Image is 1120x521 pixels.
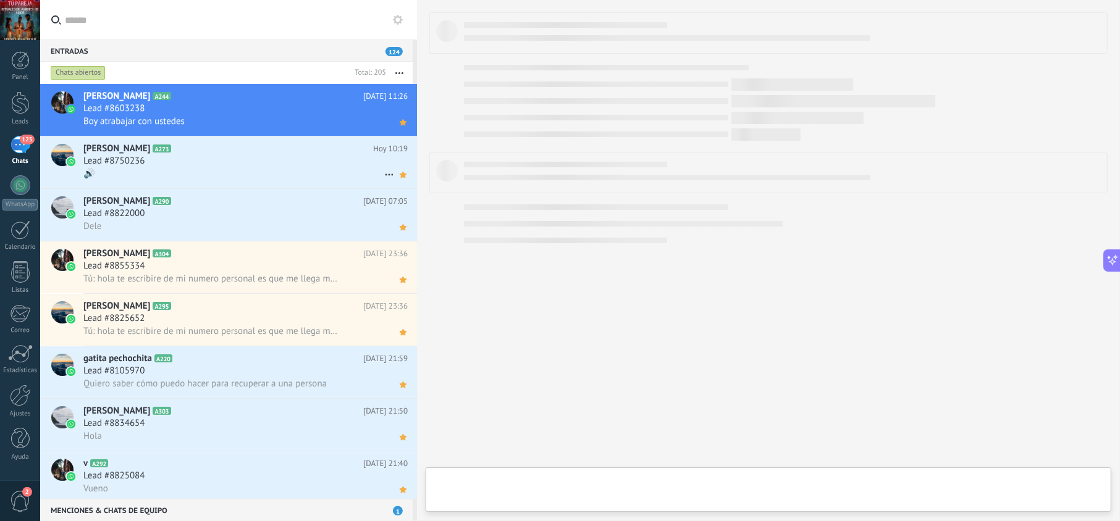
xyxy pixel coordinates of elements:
span: Dele [83,220,101,232]
span: Lead #8825084 [83,470,145,482]
span: 2 [22,487,32,497]
span: Lead #8750236 [83,155,145,167]
span: Hoy 10:19 [373,143,408,155]
img: icon [67,105,75,114]
a: avataricon[PERSON_NAME]A295[DATE] 23:36Lead #8825652Tú: hola te escribire de mi numero personal e... [40,294,417,346]
span: A292 [90,459,108,467]
div: Ajustes [2,410,38,418]
span: v [83,457,88,470]
span: A303 [153,407,171,415]
span: Tú: hola te escribire de mi numero personal es que me llega mucha gente aqui [83,325,340,337]
button: Más [386,62,413,84]
a: avatariconvA292[DATE] 21:40Lead #8825084Vueno [40,451,417,503]
span: A273 [153,144,171,152]
span: 125 [20,135,34,144]
div: Leads [2,118,38,126]
a: avataricon[PERSON_NAME]A290[DATE] 07:05Lead #8822000Dele [40,189,417,241]
img: icon [67,210,75,219]
span: [DATE] 11:26 [363,90,408,102]
div: Chats [2,157,38,165]
img: icon [67,367,75,376]
div: Correo [2,327,38,335]
div: Listas [2,286,38,294]
div: Panel [2,73,38,81]
span: [DATE] 23:36 [363,300,408,312]
div: Estadísticas [2,367,38,375]
span: [DATE] 23:36 [363,248,408,260]
span: Quiero saber cómo puedo hacer para recuperar a una persona [83,378,327,390]
div: Total: 205 [350,67,386,79]
span: [PERSON_NAME] [83,405,150,417]
a: avataricon[PERSON_NAME]A244[DATE] 11:26Lead #8603238Boy atrabajar con ustedes [40,84,417,136]
span: 124 [385,47,403,56]
div: Chats abiertos [51,65,106,80]
a: avataricon[PERSON_NAME]A273Hoy 10:19Lead #8750236🔊 [40,136,417,188]
span: [DATE] 07:05 [363,195,408,207]
span: A304 [153,249,171,257]
span: [PERSON_NAME] [83,90,150,102]
div: Ayuda [2,453,38,461]
span: [DATE] 21:40 [363,457,408,470]
img: icon [67,262,75,271]
span: 🔊 [83,168,95,180]
span: Lead #8825652 [83,312,145,325]
span: Hola [83,430,102,442]
a: avataricon[PERSON_NAME]A304[DATE] 23:36Lead #8855334Tú: hola te escribire de mi numero personal e... [40,241,417,293]
span: Lead #8603238 [83,102,145,115]
span: Lead #8855334 [83,260,145,272]
img: icon [67,315,75,323]
span: [PERSON_NAME] [83,248,150,260]
span: Vueno [83,483,108,494]
span: Lead #8822000 [83,207,145,220]
span: Boy atrabajar con ustedes [83,115,185,127]
span: A290 [153,197,171,205]
span: 1 [393,506,403,515]
span: [DATE] 21:50 [363,405,408,417]
span: [DATE] 21:59 [363,352,408,365]
div: Menciones & Chats de equipo [40,499,413,521]
a: avataricon[PERSON_NAME]A303[DATE] 21:50Lead #8834654Hola [40,399,417,451]
a: avataricongatita pechochitaA220[DATE] 21:59Lead #8105970Quiero saber cómo puedo hacer para recupe... [40,346,417,398]
span: [PERSON_NAME] [83,195,150,207]
span: Tú: hola te escribire de mi numero personal es que me llega mucha gente aqui [83,273,340,285]
img: icon [67,472,75,481]
span: Lead #8834654 [83,417,145,430]
span: [PERSON_NAME] [83,143,150,155]
span: A295 [153,302,171,310]
span: [PERSON_NAME] [83,300,150,312]
div: WhatsApp [2,199,38,210]
div: Entradas [40,40,413,62]
div: Calendario [2,243,38,251]
span: A220 [154,354,172,362]
span: A244 [153,92,171,100]
img: icon [67,157,75,166]
span: Lead #8105970 [83,365,145,377]
img: icon [67,420,75,428]
span: gatita pechochita [83,352,152,365]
